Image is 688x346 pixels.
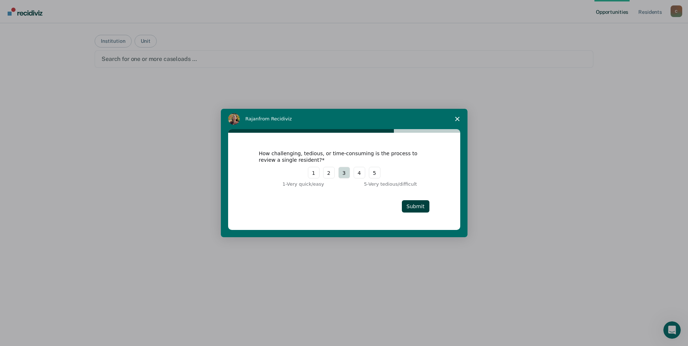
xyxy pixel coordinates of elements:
[259,116,292,121] span: from Recidiviz
[338,167,350,178] button: 3
[354,167,365,178] button: 4
[402,200,429,213] button: Submit
[259,181,324,188] div: 1 - Very quick/easy
[228,113,240,125] img: Profile image for Rajan
[323,167,335,178] button: 2
[447,109,467,129] span: Close survey
[246,116,259,121] span: Rajan
[364,181,429,188] div: 5 - Very tedious/difficult
[369,167,380,178] button: 5
[259,150,419,163] div: How challenging, tedious, or time-consuming is the process to review a single resident?
[308,167,320,178] button: 1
